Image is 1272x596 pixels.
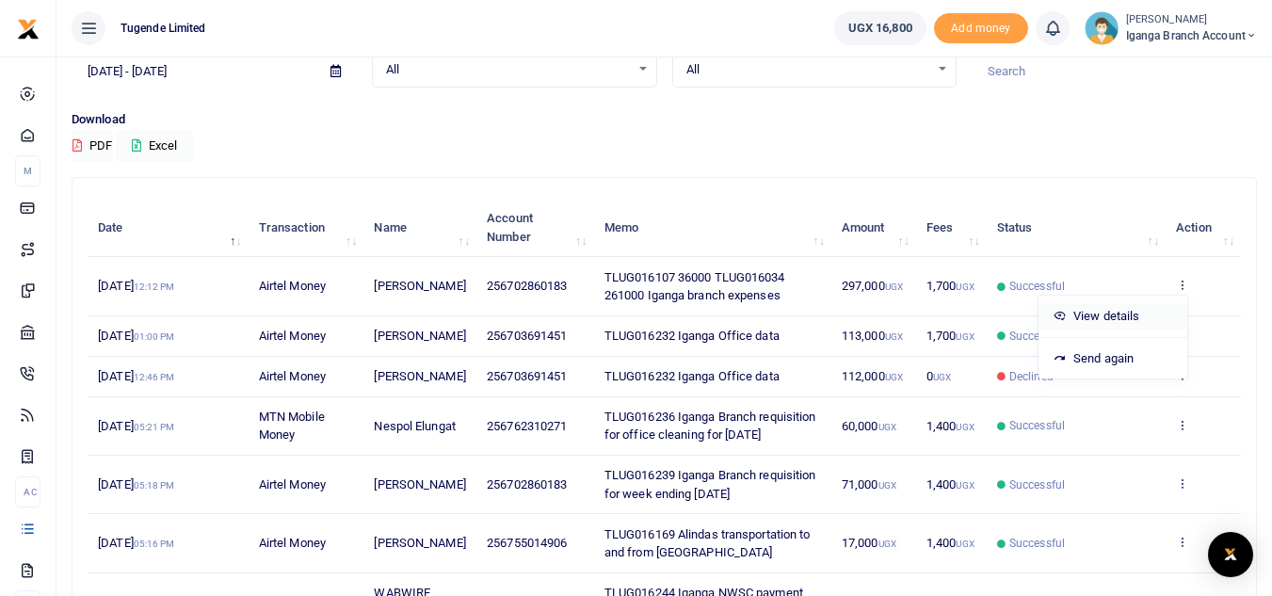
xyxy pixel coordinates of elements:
[487,419,567,433] span: 256762310271
[88,199,249,257] th: Date: activate to sort column descending
[113,20,214,37] span: Tugende Limited
[15,155,40,186] li: M
[374,419,455,433] span: Nespol Elungat
[987,199,1166,257] th: Status: activate to sort column ascending
[72,56,315,88] input: select period
[934,13,1028,44] li: Toup your wallet
[134,422,175,432] small: 05:21 PM
[1009,535,1065,552] span: Successful
[604,329,780,343] span: TLUG016232 Iganga Office data
[259,369,326,383] span: Airtel Money
[98,279,174,293] span: [DATE]
[98,369,174,383] span: [DATE]
[259,329,326,343] span: Airtel Money
[842,369,903,383] span: 112,000
[259,279,326,293] span: Airtel Money
[878,480,896,491] small: UGX
[885,372,903,382] small: UGX
[956,480,974,491] small: UGX
[476,199,594,257] th: Account Number: activate to sort column ascending
[926,419,974,433] span: 1,400
[259,536,326,550] span: Airtel Money
[878,539,896,549] small: UGX
[134,331,175,342] small: 01:00 PM
[848,19,912,38] span: UGX 16,800
[885,282,903,292] small: UGX
[956,331,974,342] small: UGX
[487,477,567,491] span: 256702860183
[1039,346,1187,372] a: Send again
[374,329,465,343] span: [PERSON_NAME]
[1126,12,1257,28] small: [PERSON_NAME]
[134,372,175,382] small: 12:46 PM
[604,369,780,383] span: TLUG016232 Iganga Office data
[842,279,903,293] span: 297,000
[1208,532,1253,577] div: Open Intercom Messenger
[972,56,1257,88] input: Search
[134,539,175,549] small: 05:16 PM
[259,410,325,443] span: MTN Mobile Money
[98,536,174,550] span: [DATE]
[926,477,974,491] span: 1,400
[1085,11,1119,45] img: profile-user
[98,477,174,491] span: [DATE]
[604,468,816,501] span: TLUG016239 Iganga Branch requisition for week ending [DATE]
[926,536,974,550] span: 1,400
[72,130,113,162] button: PDF
[1126,27,1257,44] span: Iganga Branch Account
[98,329,174,343] span: [DATE]
[594,199,831,257] th: Memo: activate to sort column ascending
[487,536,567,550] span: 256755014906
[487,369,567,383] span: 256703691451
[363,199,476,257] th: Name: activate to sort column ascending
[878,422,896,432] small: UGX
[134,282,175,292] small: 12:12 PM
[842,477,896,491] span: 71,000
[1039,303,1187,330] a: View details
[604,410,816,443] span: TLUG016236 Iganga Branch requisition for office cleaning for [DATE]
[374,477,465,491] span: [PERSON_NAME]
[17,21,40,35] a: logo-small logo-large logo-large
[386,60,630,79] span: All
[842,536,896,550] span: 17,000
[604,270,785,303] span: TLUG016107 36000 TLUG016034 261000 Iganga branch expenses
[926,369,951,383] span: 0
[72,110,1257,130] p: Download
[686,60,930,79] span: All
[1009,476,1065,493] span: Successful
[916,199,987,257] th: Fees: activate to sort column ascending
[1009,328,1065,345] span: Successful
[487,279,567,293] span: 256702860183
[956,282,974,292] small: UGX
[1009,368,1054,385] span: Declined
[834,11,926,45] a: UGX 16,800
[933,372,951,382] small: UGX
[487,329,567,343] span: 256703691451
[827,11,934,45] li: Wallet ballance
[956,539,974,549] small: UGX
[374,369,465,383] span: [PERSON_NAME]
[1009,417,1065,434] span: Successful
[259,477,326,491] span: Airtel Money
[1009,278,1065,295] span: Successful
[934,13,1028,44] span: Add money
[249,199,364,257] th: Transaction: activate to sort column ascending
[116,130,193,162] button: Excel
[926,329,974,343] span: 1,700
[842,419,896,433] span: 60,000
[926,279,974,293] span: 1,700
[831,199,916,257] th: Amount: activate to sort column ascending
[374,279,465,293] span: [PERSON_NAME]
[1166,199,1241,257] th: Action: activate to sort column ascending
[17,18,40,40] img: logo-small
[956,422,974,432] small: UGX
[934,20,1028,34] a: Add money
[98,419,174,433] span: [DATE]
[374,536,465,550] span: [PERSON_NAME]
[604,527,811,560] span: TLUG016169 Alindas transportation to and from [GEOGRAPHIC_DATA]
[1085,11,1257,45] a: profile-user [PERSON_NAME] Iganga Branch Account
[885,331,903,342] small: UGX
[134,480,175,491] small: 05:18 PM
[15,476,40,507] li: Ac
[842,329,903,343] span: 113,000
